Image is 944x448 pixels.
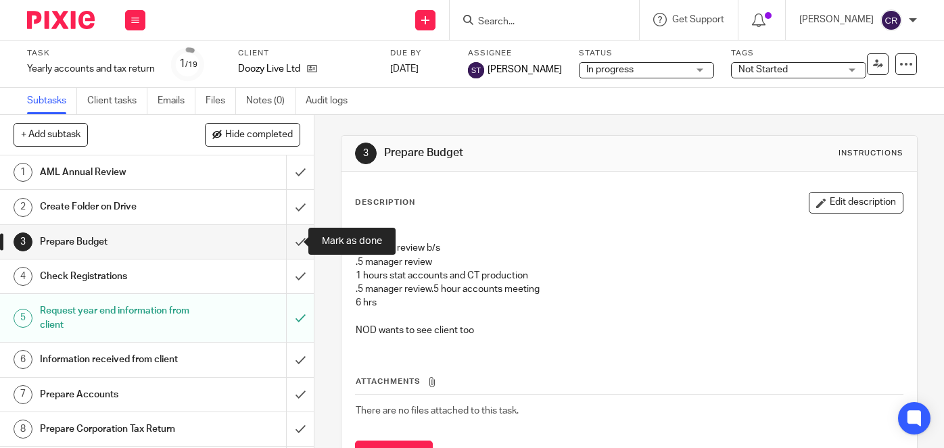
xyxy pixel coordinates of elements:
[799,13,874,26] p: [PERSON_NAME]
[40,232,195,252] h1: Prepare Budget
[306,88,358,114] a: Audit logs
[355,143,377,164] div: 3
[488,63,562,76] span: [PERSON_NAME]
[238,48,373,59] label: Client
[880,9,902,31] img: svg%3E
[738,65,788,74] span: Not Started
[672,15,724,24] span: Get Support
[40,301,195,335] h1: Request year end information from client
[384,146,659,160] h1: Prepare Budget
[225,130,293,141] span: Hide completed
[205,123,300,146] button: Hide completed
[238,62,300,76] p: Doozy Live Ltd
[390,64,419,74] span: [DATE]
[14,309,32,328] div: 5
[40,384,195,405] h1: Prepare Accounts
[206,88,236,114] a: Files
[839,148,903,159] div: Instructions
[87,88,147,114] a: Client tasks
[40,349,195,370] h1: Information received from client
[579,48,714,59] label: Status
[179,56,197,72] div: 1
[356,296,903,309] p: 6 hrs
[809,192,903,214] button: Edit description
[27,62,155,76] div: Yearly accounts and tax return
[390,48,451,59] label: Due by
[14,123,88,146] button: + Add subtask
[14,163,32,182] div: 1
[40,419,195,439] h1: Prepare Corporation Tax Return
[246,88,296,114] a: Notes (0)
[158,88,195,114] a: Emails
[40,162,195,182] h1: AML Annual Review
[185,61,197,68] small: /19
[14,232,32,251] div: 3
[27,88,77,114] a: Subtasks
[356,406,519,416] span: There are no files attached to this task.
[731,48,866,59] label: Tags
[356,228,903,296] p: 3.5 hours review b/s .5 manager review 1 hours stat accounts and CT production .5 manager review ...
[27,11,95,29] img: Pixie
[14,267,32,286] div: 4
[14,198,32,217] div: 2
[14,420,32,439] div: 8
[14,350,32,369] div: 6
[27,48,155,59] label: Task
[477,16,598,28] input: Search
[586,65,634,74] span: In progress
[468,62,484,78] img: svg%3E
[355,197,415,208] p: Description
[356,378,421,385] span: Attachments
[468,48,562,59] label: Assignee
[14,385,32,404] div: 7
[40,266,195,287] h1: Check Registrations
[40,197,195,217] h1: Create Folder on Drive
[356,324,903,337] p: NOD wants to see client too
